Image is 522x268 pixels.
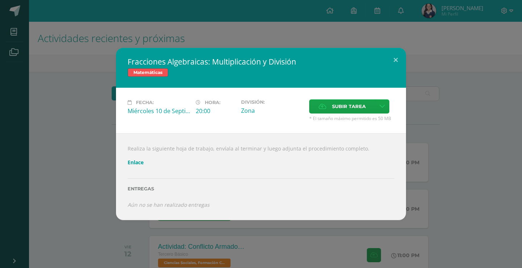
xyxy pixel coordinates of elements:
div: 20:00 [196,107,235,115]
h2: Fracciones Algebraicas: Multiplicación y División [128,57,394,67]
label: Entregas [128,186,394,191]
i: Aún no se han realizado entregas [128,201,210,208]
div: Realiza la siguiente hoja de trabajo, envíala al terminar y luego adjunta el procedimiento completo. [116,133,406,220]
span: * El tamaño máximo permitido es 50 MB [309,115,394,121]
button: Close (Esc) [385,48,406,73]
span: Fecha: [136,100,154,105]
span: Matemáticas [128,68,168,77]
div: Zona [241,107,303,115]
span: Hora: [205,100,220,105]
a: Enlace [128,159,144,166]
div: Miércoles 10 de Septiembre [128,107,190,115]
span: Subir tarea [332,100,366,113]
label: División: [241,99,303,105]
